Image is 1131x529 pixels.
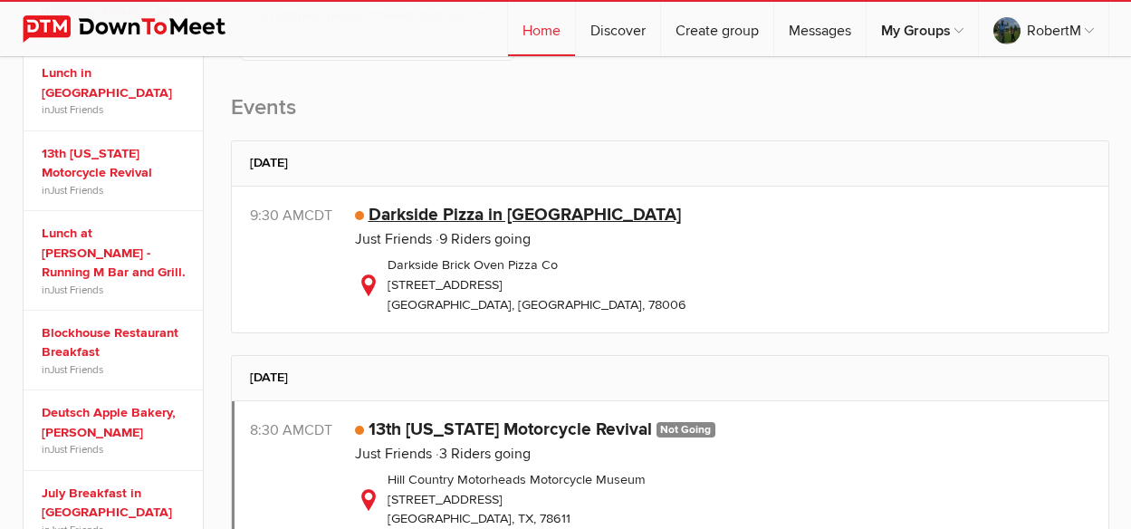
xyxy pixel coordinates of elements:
a: Deutsch Apple Bakery, [PERSON_NAME] [42,403,190,442]
span: in [42,283,190,297]
a: Just Friends [50,363,103,376]
a: My Groups [867,2,978,56]
a: 13th [US_STATE] Motorcycle Revival [42,144,190,183]
a: Just Friends [50,284,103,296]
a: RobertM [979,2,1108,56]
span: in [42,442,190,457]
span: America/Chicago [304,421,332,439]
a: Just Friends [355,230,432,248]
span: in [42,362,190,377]
div: 9:30 AM [250,205,355,226]
a: Lunch in [GEOGRAPHIC_DATA] [42,63,190,102]
div: Darkside Brick Oven Pizza Co [STREET_ADDRESS] [GEOGRAPHIC_DATA], [GEOGRAPHIC_DATA], 78006 [355,255,1090,314]
a: July Breakfast in [GEOGRAPHIC_DATA] [42,484,190,523]
a: Lunch at [PERSON_NAME] - Running M Bar and Grill. [42,224,190,283]
a: Just Friends [50,184,103,197]
h2: [DATE] [250,141,1090,185]
span: in [42,102,190,117]
img: DownToMeet [23,15,254,43]
a: Messages [774,2,866,56]
a: Blockhouse Restaurant Breakfast [42,323,190,362]
div: 8:30 AM [250,419,355,441]
span: 9 Riders going [436,230,531,248]
a: 13th [US_STATE] Motorcycle Revival [369,418,652,440]
h2: Events [231,93,1109,140]
span: in [42,183,190,197]
span: Not going [657,422,716,438]
a: Just Friends [50,103,103,116]
a: Create group [661,2,773,56]
a: Just Friends [355,445,432,463]
div: Hill Country Motorheads Motorcycle Museum [STREET_ADDRESS] [GEOGRAPHIC_DATA], TX, 78611 [355,470,1090,529]
span: America/Chicago [304,207,332,225]
a: Just Friends [50,443,103,456]
a: Home [508,2,575,56]
a: Discover [576,2,660,56]
span: 3 Riders going [436,445,531,463]
h2: [DATE] [250,356,1090,399]
a: Darkside Pizza in [GEOGRAPHIC_DATA] [369,204,681,226]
